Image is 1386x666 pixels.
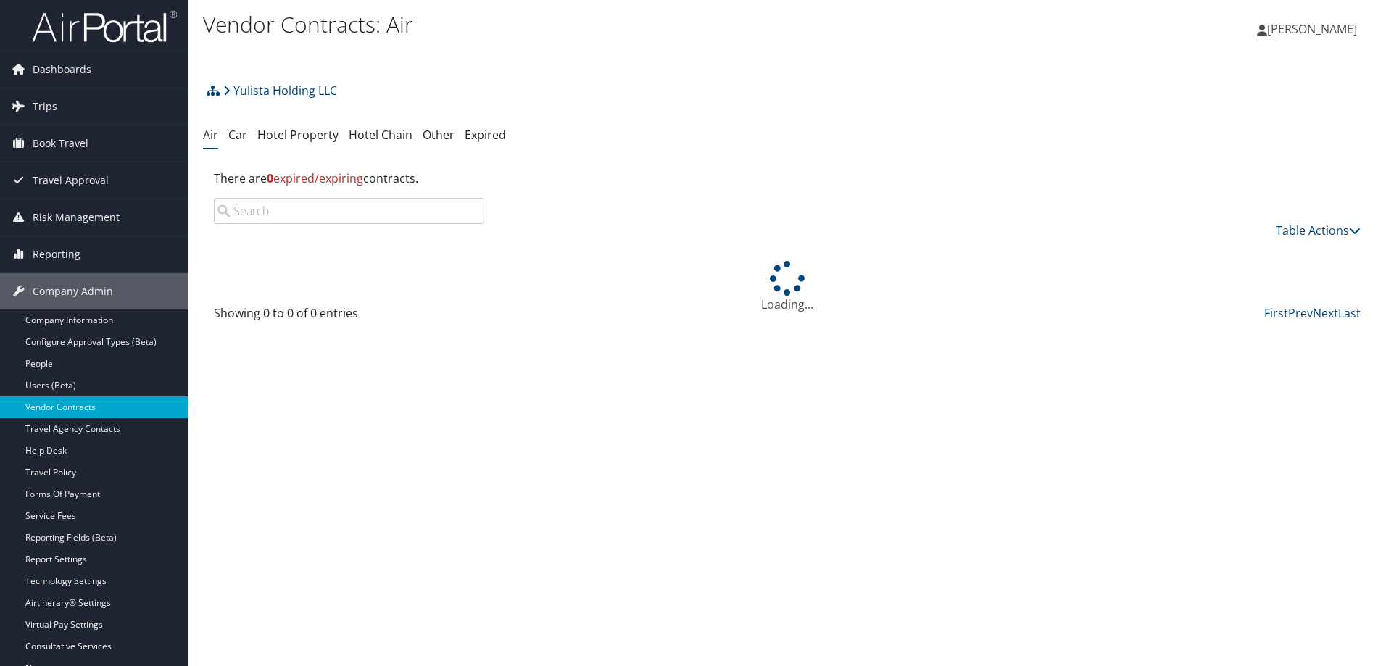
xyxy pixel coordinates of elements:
a: Hotel Property [257,127,339,143]
div: Showing 0 to 0 of 0 entries [214,304,484,329]
span: Trips [33,88,57,125]
span: expired/expiring [267,170,363,186]
h1: Vendor Contracts: Air [203,9,982,40]
a: Air [203,127,218,143]
strong: 0 [267,170,273,186]
span: Company Admin [33,273,113,309]
a: Car [228,127,247,143]
div: There are contracts. [203,159,1372,198]
a: Hotel Chain [349,127,412,143]
span: Book Travel [33,125,88,162]
span: Risk Management [33,199,120,236]
span: Travel Approval [33,162,109,199]
span: Reporting [33,236,80,272]
div: Loading... [203,261,1372,313]
a: Other [423,127,455,143]
a: Yulista Holding LLC [223,76,337,105]
a: Last [1338,305,1361,321]
a: First [1264,305,1288,321]
a: Expired [465,127,506,143]
span: Dashboards [33,51,91,88]
a: Next [1313,305,1338,321]
a: [PERSON_NAME] [1257,7,1372,51]
img: airportal-logo.png [32,9,177,43]
a: Table Actions [1276,222,1361,238]
input: Search [214,198,484,224]
span: [PERSON_NAME] [1267,21,1357,37]
a: Prev [1288,305,1313,321]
